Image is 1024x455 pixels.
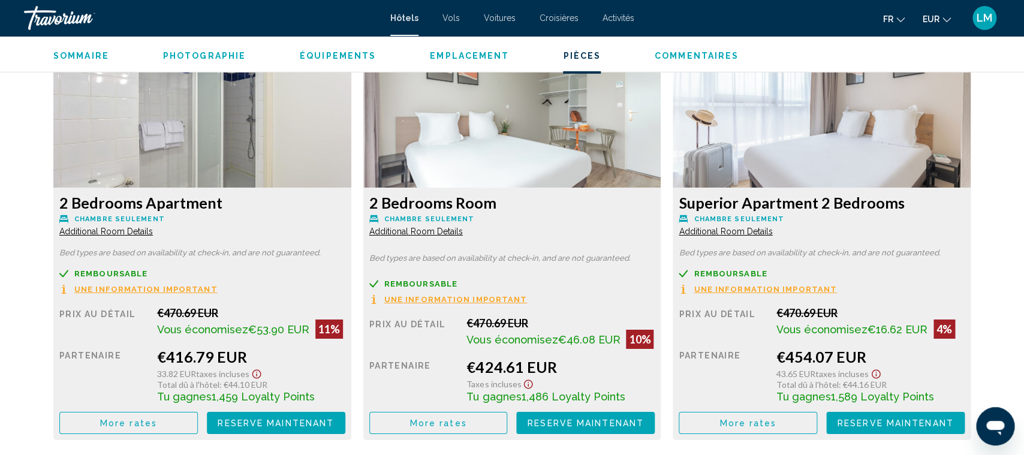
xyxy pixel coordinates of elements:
span: Commentaires [655,51,739,61]
div: €470.69 EUR [157,306,345,320]
span: 1,589 Loyalty Points [831,390,934,403]
span: 1,486 Loyalty Points [521,390,625,403]
div: 10% [626,330,653,349]
span: Voitures [484,13,516,23]
button: Commentaires [655,50,739,61]
span: Remboursable [384,280,457,288]
button: Show Taxes and Fees disclaimer [521,376,535,390]
button: More rates [59,412,198,434]
span: Chambre seulement [384,215,475,223]
img: 6696edad-18e4-4f07-81bb-4ad9bcda7750.jpeg [363,38,661,188]
span: fr [883,14,893,24]
span: EUR [923,14,939,24]
span: Tu gagnes [157,390,212,403]
span: Additional Room Details [679,227,772,236]
span: Photographie [163,51,246,61]
img: 51418d06-8386-49de-b3c3-f5d0ef5b93fa.jpeg [53,38,351,188]
button: User Menu [969,5,1000,31]
span: LM [977,12,992,24]
button: Une information important [59,284,218,294]
span: More rates [719,418,776,428]
div: Partenaire [369,358,458,403]
a: Remboursable [679,269,965,278]
span: Additional Room Details [59,227,153,236]
div: €470.69 EUR [466,317,655,330]
div: Partenaire [59,348,148,403]
a: Activités [603,13,634,23]
span: Tu gagnes [466,390,521,403]
h3: 2 Bedrooms Apartment [59,194,345,212]
a: Croisières [540,13,579,23]
button: Reserve maintenant [826,412,965,434]
span: Reserve maintenant [838,418,954,428]
div: Prix au détail [59,306,148,339]
div: : €44.10 EUR [157,379,345,390]
div: €454.07 EUR [776,348,965,366]
span: €53.90 EUR [248,323,309,336]
span: More rates [410,418,467,428]
div: : €44.16 EUR [776,379,965,390]
span: Chambre seulement [74,215,165,223]
div: Partenaire [679,348,767,403]
a: Hôtels [390,13,418,23]
button: Équipements [300,50,376,61]
button: Reserve maintenant [207,412,345,434]
iframe: Bouton de lancement de la fenêtre de messagerie [976,407,1014,445]
button: Une information important [679,284,837,294]
div: €424.61 EUR [466,358,655,376]
span: 43.65 EUR [776,369,815,379]
span: Une information important [74,285,218,293]
span: More rates [100,418,157,428]
span: Équipements [300,51,376,61]
div: €470.69 EUR [776,306,965,320]
h3: Superior Apartment 2 Bedrooms [679,194,965,212]
div: Prix au détail [679,306,767,339]
button: Show Taxes and Fees disclaimer [869,366,883,379]
span: Une information important [694,285,837,293]
p: Bed types are based on availability at check-in, and are not guaranteed. [679,249,965,257]
span: Sommaire [53,51,109,61]
span: Total dû à l'hôtel [776,379,839,390]
span: Taxes incluses [196,369,249,379]
span: Reserve maintenant [218,418,334,428]
span: Chambre seulement [694,215,784,223]
img: 4da0215b-2d6a-43eb-afb9-293a34e74225.jpeg [673,38,971,188]
span: Vous économisez [466,333,558,346]
button: More rates [369,412,508,434]
span: Reserve maintenant [528,418,644,428]
p: Bed types are based on availability at check-in, and are not guaranteed. [369,254,655,263]
button: Reserve maintenant [516,412,655,434]
span: Vous économisez [157,323,248,336]
span: €46.08 EUR [558,333,620,346]
span: Remboursable [694,270,767,278]
button: More rates [679,412,817,434]
div: €416.79 EUR [157,348,345,366]
span: Pièces [563,51,601,61]
span: Vous économisez [776,323,868,336]
div: 4% [933,320,955,339]
a: Remboursable [369,279,655,288]
span: Total dû à l'hôtel [157,379,219,390]
p: Bed types are based on availability at check-in, and are not guaranteed. [59,249,345,257]
span: Taxes incluses [466,379,521,389]
span: 33.82 EUR [157,369,196,379]
h3: 2 Bedrooms Room [369,194,655,212]
button: Photographie [163,50,246,61]
button: Sommaire [53,50,109,61]
button: Emplacement [430,50,509,61]
button: Change language [883,10,905,28]
button: Change currency [923,10,951,28]
span: Additional Room Details [369,227,463,236]
a: Remboursable [59,269,345,278]
a: Vols [442,13,460,23]
span: Tu gagnes [776,390,831,403]
span: Remboursable [74,270,147,278]
div: 11% [315,320,343,339]
span: €16.62 EUR [868,323,927,336]
div: Prix au détail [369,317,458,349]
button: Une information important [369,294,528,305]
